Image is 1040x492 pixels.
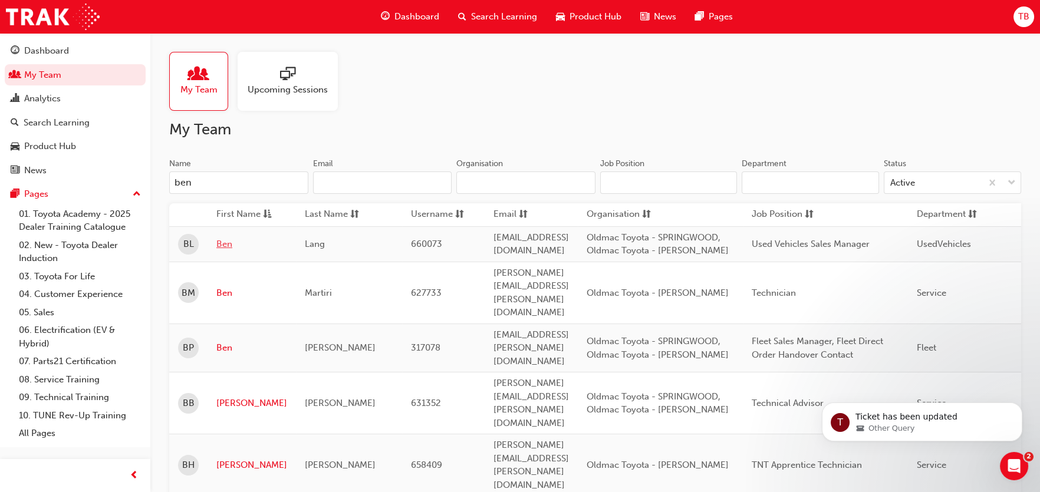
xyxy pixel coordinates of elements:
[642,207,651,222] span: sorting-icon
[280,67,295,83] span: sessionType_ONLINE_URL-icon
[752,336,883,360] span: Fleet Sales Manager, Fleet Direct Order Handover Contact
[752,288,796,298] span: Technician
[182,286,195,300] span: BM
[587,207,640,222] span: Organisation
[493,329,569,366] span: [EMAIL_ADDRESS][PERSON_NAME][DOMAIN_NAME]
[14,388,146,407] a: 09. Technical Training
[14,352,146,371] a: 07. Parts21 Certification
[381,9,390,24] span: guage-icon
[5,40,146,62] a: Dashboard
[350,207,359,222] span: sorting-icon
[587,288,729,298] span: Oldmac Toyota - [PERSON_NAME]
[742,158,786,170] div: Department
[6,4,100,30] img: Trak
[14,321,146,352] a: 06. Electrification (EV & Hybrid)
[11,118,19,128] span: search-icon
[248,83,328,97] span: Upcoming Sessions
[917,342,936,353] span: Fleet
[5,112,146,134] a: Search Learning
[631,5,686,29] a: news-iconNews
[24,164,47,177] div: News
[14,407,146,425] a: 10. TUNE Rev-Up Training
[5,88,146,110] a: Analytics
[5,38,146,183] button: DashboardMy TeamAnalyticsSearch LearningProduct HubNews
[411,342,440,353] span: 317078
[709,10,733,24] span: Pages
[305,460,376,470] span: [PERSON_NAME]
[183,397,195,410] span: BB
[14,424,146,443] a: All Pages
[411,207,476,222] button: Usernamesorting-icon
[5,136,146,157] a: Product Hub
[917,207,982,222] button: Departmentsorting-icon
[133,187,141,202] span: up-icon
[587,336,729,360] span: Oldmac Toyota - SPRINGWOOD, Oldmac Toyota - [PERSON_NAME]
[305,207,370,222] button: Last Namesorting-icon
[371,5,449,29] a: guage-iconDashboard
[752,398,824,408] span: Technical Advisor
[169,171,308,194] input: Name
[305,288,332,298] span: Martiri
[11,166,19,176] span: news-icon
[182,458,195,472] span: BH
[587,460,729,470] span: Oldmac Toyota - [PERSON_NAME]
[917,239,971,249] span: UsedVehicles
[183,341,194,355] span: BP
[11,141,19,152] span: car-icon
[238,52,347,111] a: Upcoming Sessions
[752,460,862,470] span: TNT Apprentice Technician
[1013,6,1034,27] button: TB
[587,207,651,222] button: Organisationsorting-icon
[305,398,376,408] span: [PERSON_NAME]
[14,371,146,389] a: 08. Service Training
[654,10,676,24] span: News
[11,46,19,57] span: guage-icon
[493,207,558,222] button: Emailsorting-icon
[493,232,569,256] span: [EMAIL_ADDRESS][DOMAIN_NAME]
[169,120,1021,139] h2: My Team
[471,10,537,24] span: Search Learning
[411,207,453,222] span: Username
[570,10,621,24] span: Product Hub
[752,207,817,222] button: Job Positionsorting-icon
[14,268,146,286] a: 03. Toyota For Life
[216,458,287,472] a: [PERSON_NAME]
[686,5,742,29] a: pages-iconPages
[130,468,139,483] span: prev-icon
[1024,452,1034,461] span: 2
[216,237,287,251] a: Ben
[216,341,287,355] a: Ben
[11,94,19,104] span: chart-icon
[493,440,569,490] span: [PERSON_NAME][EMAIL_ADDRESS][PERSON_NAME][DOMAIN_NAME]
[180,83,218,97] span: My Team
[411,288,442,298] span: 627733
[5,183,146,205] button: Pages
[216,397,287,410] a: [PERSON_NAME]
[5,160,146,181] a: News
[752,239,870,249] span: Used Vehicles Sales Manager
[556,9,565,24] span: car-icon
[493,207,516,222] span: Email
[191,67,206,83] span: people-icon
[695,9,704,24] span: pages-icon
[600,158,644,170] div: Job Position
[449,5,547,29] a: search-iconSearch Learning
[1008,176,1016,191] span: down-icon
[917,207,966,222] span: Department
[456,171,595,194] input: Organisation
[24,140,76,153] div: Product Hub
[411,398,441,408] span: 631352
[305,342,376,353] span: [PERSON_NAME]
[742,171,879,194] input: Department
[493,268,569,318] span: [PERSON_NAME][EMAIL_ADDRESS][PERSON_NAME][DOMAIN_NAME]
[411,239,442,249] span: 660073
[587,232,729,256] span: Oldmac Toyota - SPRINGWOOD, Oldmac Toyota - [PERSON_NAME]
[752,207,802,222] span: Job Position
[458,9,466,24] span: search-icon
[313,171,452,194] input: Email
[216,286,287,300] a: Ben
[917,460,946,470] span: Service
